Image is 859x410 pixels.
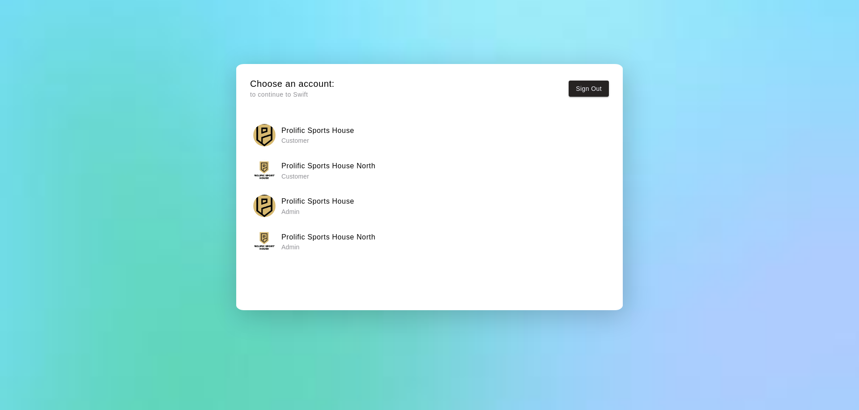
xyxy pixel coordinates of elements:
[281,160,375,172] h6: Prolific Sports House North
[281,231,375,243] h6: Prolific Sports House North
[281,125,354,137] h6: Prolific Sports House
[250,121,609,149] button: Prolific Sports HouseProlific Sports House Customer
[281,172,375,181] p: Customer
[250,227,609,256] button: Prolific Sports House NorthProlific Sports House North Admin
[253,124,276,146] img: Prolific Sports House
[253,230,276,252] img: Prolific Sports House North
[281,243,375,252] p: Admin
[253,195,276,217] img: Prolific Sports House
[250,156,609,184] button: Prolific Sports House NorthProlific Sports House North Customer
[569,81,609,97] button: Sign Out
[281,207,354,216] p: Admin
[250,192,609,220] button: Prolific Sports HouseProlific Sports House Admin
[250,78,335,90] h5: Choose an account:
[281,136,354,145] p: Customer
[250,90,335,99] p: to continue to Swift
[281,196,354,207] h6: Prolific Sports House
[253,159,276,182] img: Prolific Sports House North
